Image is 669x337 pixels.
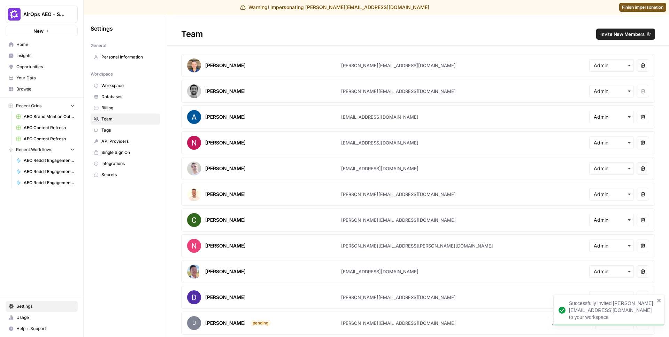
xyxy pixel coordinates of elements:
span: Personal Information [101,54,157,60]
span: Workspace [101,83,157,89]
a: Workspace [91,80,160,91]
img: avatar [187,162,201,175]
div: Team [167,29,669,40]
span: Recent Workflows [16,147,52,153]
div: [PERSON_NAME] [205,165,246,172]
span: Opportunities [16,64,75,70]
a: Browse [6,84,78,95]
input: Admin [594,139,629,146]
span: Settings [91,24,113,33]
img: avatar [187,84,201,98]
div: [PERSON_NAME] [205,320,246,327]
input: Admin [552,320,588,327]
span: u [187,316,201,330]
span: Databases [101,94,157,100]
span: Workspace [91,71,113,77]
div: [PERSON_NAME] [205,268,246,275]
span: Recent Grids [16,103,41,109]
div: [PERSON_NAME][EMAIL_ADDRESS][DOMAIN_NAME] [341,88,456,95]
span: Single Sign On [101,149,157,156]
a: Secrets [91,169,160,180]
span: AEO Reddit Engagement - Fork [24,168,75,175]
div: [EMAIL_ADDRESS][DOMAIN_NAME] [341,139,418,146]
input: Admin [594,294,629,301]
input: Admin [594,88,629,95]
span: Integrations [101,160,157,167]
div: Warning! Impersonating [PERSON_NAME][EMAIL_ADDRESS][DOMAIN_NAME] [240,4,429,11]
img: avatar [187,239,201,253]
a: Team [91,113,160,125]
button: New [6,26,78,36]
img: avatar [187,187,201,201]
div: pending [250,320,271,326]
img: avatar [187,110,201,124]
a: AEO Reddit Engagement - Fork [13,155,78,166]
img: avatar [187,58,201,72]
a: Home [6,39,78,50]
div: [PERSON_NAME] [205,242,246,249]
button: Workspace: AirOps AEO - Single Brand (Gong) [6,6,78,23]
img: AirOps AEO - Single Brand (Gong) Logo [8,8,21,21]
a: Single Sign On [91,147,160,158]
span: AEO Reddit Engagement - Fork [24,157,75,164]
span: AEO Reddit Engagement - Fork [24,180,75,186]
div: [PERSON_NAME] [205,113,246,120]
span: Team [101,116,157,122]
input: Admin [594,268,629,275]
input: Admin [594,242,629,249]
a: AEO Reddit Engagement - Fork [13,166,78,177]
a: Personal Information [91,52,160,63]
span: Settings [16,303,75,309]
span: Insights [16,53,75,59]
img: avatar [187,265,199,279]
div: [PERSON_NAME] [205,217,246,224]
img: avatar [187,136,201,150]
input: Admin [594,113,629,120]
span: API Providers [101,138,157,144]
div: [PERSON_NAME][EMAIL_ADDRESS][DOMAIN_NAME] [341,217,456,224]
span: Help + Support [16,326,75,332]
a: Databases [91,91,160,102]
span: Usage [16,314,75,321]
input: Admin [594,191,629,198]
input: Admin [594,217,629,224]
span: New [33,28,44,34]
div: [PERSON_NAME][EMAIL_ADDRESS][DOMAIN_NAME] [341,191,456,198]
div: [PERSON_NAME] [205,294,246,301]
div: [PERSON_NAME] [205,88,246,95]
div: [PERSON_NAME] [205,62,246,69]
div: [EMAIL_ADDRESS][DOMAIN_NAME] [341,113,418,120]
a: AEO Brand Mention Outreach [13,111,78,122]
a: AEO Reddit Engagement - Fork [13,177,78,188]
input: Admin [594,62,629,69]
button: Recent Grids [6,101,78,111]
img: avatar [187,290,201,304]
button: Help + Support [6,323,78,334]
span: AirOps AEO - Single Brand (Gong) [23,11,66,18]
span: Invite New Members [600,31,645,38]
button: Invite New Members [596,29,655,40]
div: [PERSON_NAME][EMAIL_ADDRESS][PERSON_NAME][DOMAIN_NAME] [341,242,493,249]
div: [PERSON_NAME][EMAIL_ADDRESS][DOMAIN_NAME] [341,320,456,327]
a: Tags [91,125,160,136]
button: close [657,298,662,303]
span: Your Data [16,75,75,81]
div: Successfully invited [PERSON_NAME][EMAIL_ADDRESS][DOMAIN_NAME] to your workspace [569,300,655,321]
div: [PERSON_NAME][EMAIL_ADDRESS][DOMAIN_NAME] [341,62,456,69]
a: API Providers [91,136,160,147]
div: [PERSON_NAME][EMAIL_ADDRESS][DOMAIN_NAME] [341,294,456,301]
a: Billing [91,102,160,113]
div: [EMAIL_ADDRESS][DOMAIN_NAME] [341,268,418,275]
span: Browse [16,86,75,92]
span: Secrets [101,172,157,178]
div: [PERSON_NAME] [205,191,246,198]
span: Tags [101,127,157,133]
span: Finish impersonation [622,4,663,10]
div: [EMAIL_ADDRESS][DOMAIN_NAME] [341,165,418,172]
input: Admin [594,165,629,172]
button: Recent Workflows [6,144,78,155]
a: Finish impersonation [619,3,666,12]
a: Opportunities [6,61,78,72]
img: avatar [187,213,201,227]
a: AEO Content Refresh [13,133,78,144]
